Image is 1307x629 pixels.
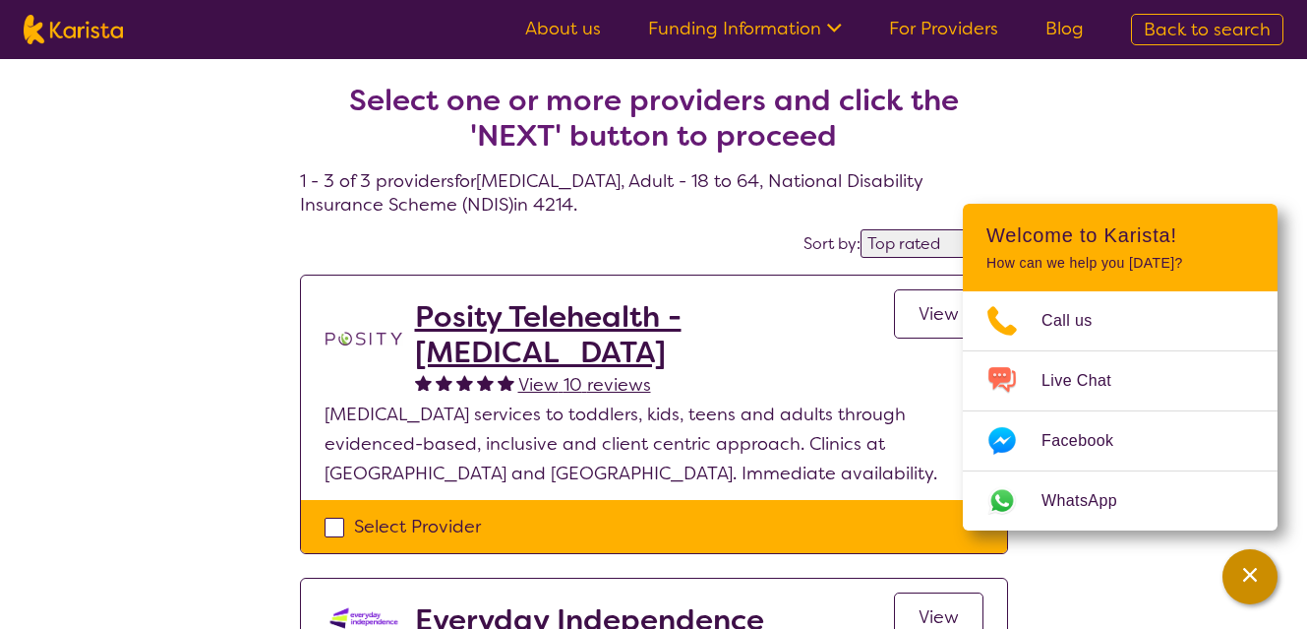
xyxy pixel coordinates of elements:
[1041,366,1135,396] span: Live Chat
[456,374,473,391] img: fullstar
[1041,486,1141,516] span: WhatsApp
[324,83,984,154] h2: Select one or more providers and click the 'NEXT' button to proceed
[415,374,432,391] img: fullstar
[415,299,894,370] a: Posity Telehealth - [MEDICAL_DATA]
[986,255,1254,272] p: How can we help you [DATE]?
[477,374,494,391] img: fullstar
[518,373,651,397] span: View 10 reviews
[986,223,1254,247] h2: Welcome to Karista!
[894,289,983,339] a: View
[518,370,651,400] a: View 10 reviews
[1045,17,1084,40] a: Blog
[436,374,452,391] img: fullstar
[325,299,403,378] img: t1bslo80pcylnzwjhndq.png
[1041,426,1137,456] span: Facebook
[963,204,1277,531] div: Channel Menu
[889,17,998,40] a: For Providers
[325,400,983,488] p: [MEDICAL_DATA] services to toddlers, kids, teens and adults through evidenced-based, inclusive an...
[1222,549,1277,604] button: Channel Menu
[1144,18,1271,41] span: Back to search
[24,15,123,44] img: Karista logo
[919,605,959,629] span: View
[963,291,1277,531] ul: Choose channel
[525,17,601,40] a: About us
[648,17,842,40] a: Funding Information
[498,374,514,391] img: fullstar
[1131,14,1283,45] a: Back to search
[1041,306,1116,336] span: Call us
[963,472,1277,531] a: Web link opens in a new tab.
[300,35,1008,217] h4: 1 - 3 of 3 providers for [MEDICAL_DATA] , Adult - 18 to 64 , National Disability Insurance Scheme...
[919,302,959,326] span: View
[803,233,861,254] label: Sort by:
